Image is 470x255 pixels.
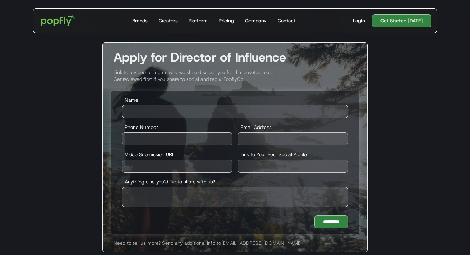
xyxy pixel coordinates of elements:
[219,17,234,24] div: Pricing
[114,49,286,65] strong: Apply for Director of Influence
[353,17,365,24] div: Login
[221,240,302,246] a: [EMAIL_ADDRESS][DOMAIN_NAME]
[122,96,348,103] label: Name
[159,17,178,24] div: Creators
[103,69,367,83] div: Link to a video telling us why we should select you for this coveted role. Get reviewed first if ...
[122,151,232,158] label: Video Submission URL
[275,9,298,33] a: Contact
[238,124,348,131] label: Email Address
[36,10,81,31] a: home
[132,17,148,24] div: Brands
[278,17,295,24] div: Contact
[156,9,180,33] a: Creators
[130,9,150,33] a: Brands
[350,17,368,24] a: Login
[216,9,237,33] a: Pricing
[242,9,269,33] a: Company
[245,17,266,24] div: Company
[111,91,359,234] form: Director of Influence Application
[238,151,348,158] label: Link to Your Best Social Profile
[122,124,232,131] label: Phone Number
[372,14,431,27] a: Get Started [DATE]
[186,9,210,33] a: Platform
[122,178,348,185] label: Anything else you'd like to share with us?
[103,239,367,246] div: Need to tell us more? Send any additional info to
[189,17,208,24] div: Platform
